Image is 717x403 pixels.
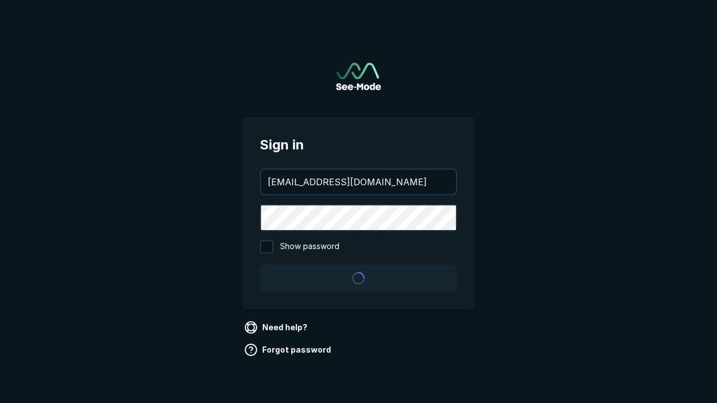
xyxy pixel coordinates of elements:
input: your@email.com [261,170,456,194]
a: Forgot password [242,341,336,359]
a: Go to sign in [336,63,381,90]
img: See-Mode Logo [336,63,381,90]
a: Need help? [242,318,312,336]
span: Show password [280,240,339,254]
span: Sign in [260,135,457,155]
